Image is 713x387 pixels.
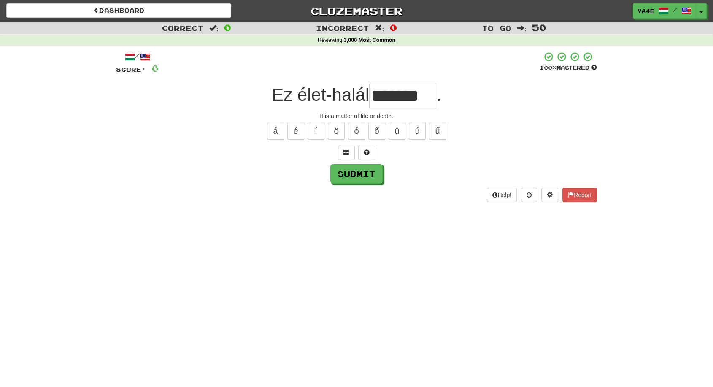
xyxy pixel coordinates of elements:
[389,122,405,140] button: ü
[328,122,345,140] button: ö
[429,122,446,140] button: ű
[358,146,375,160] button: Single letter hint - you only get 1 per sentence and score half the points! alt+h
[633,3,696,19] a: Ya4e /
[540,64,597,72] div: Mastered
[330,164,383,184] button: Submit
[532,22,546,32] span: 50
[436,85,441,105] span: .
[540,64,556,71] span: 100 %
[209,24,219,32] span: :
[344,37,395,43] strong: 3,000 Most Common
[637,7,654,15] span: Ya4e
[562,188,597,202] button: Report
[287,122,304,140] button: é
[390,22,397,32] span: 0
[338,146,355,160] button: Switch sentence to multiple choice alt+p
[267,122,284,140] button: á
[487,188,517,202] button: Help!
[375,24,384,32] span: :
[6,3,231,18] a: Dashboard
[517,24,527,32] span: :
[116,51,159,62] div: /
[673,7,677,13] span: /
[151,63,159,73] span: 0
[348,122,365,140] button: ó
[224,22,231,32] span: 0
[368,122,385,140] button: ő
[521,188,537,202] button: Round history (alt+y)
[316,24,369,32] span: Incorrect
[162,24,203,32] span: Correct
[308,122,324,140] button: í
[272,85,369,105] span: Ez élet-halál
[482,24,511,32] span: To go
[116,66,146,73] span: Score:
[409,122,426,140] button: ú
[116,112,597,120] div: It is a matter of life or death.
[244,3,469,18] a: Clozemaster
